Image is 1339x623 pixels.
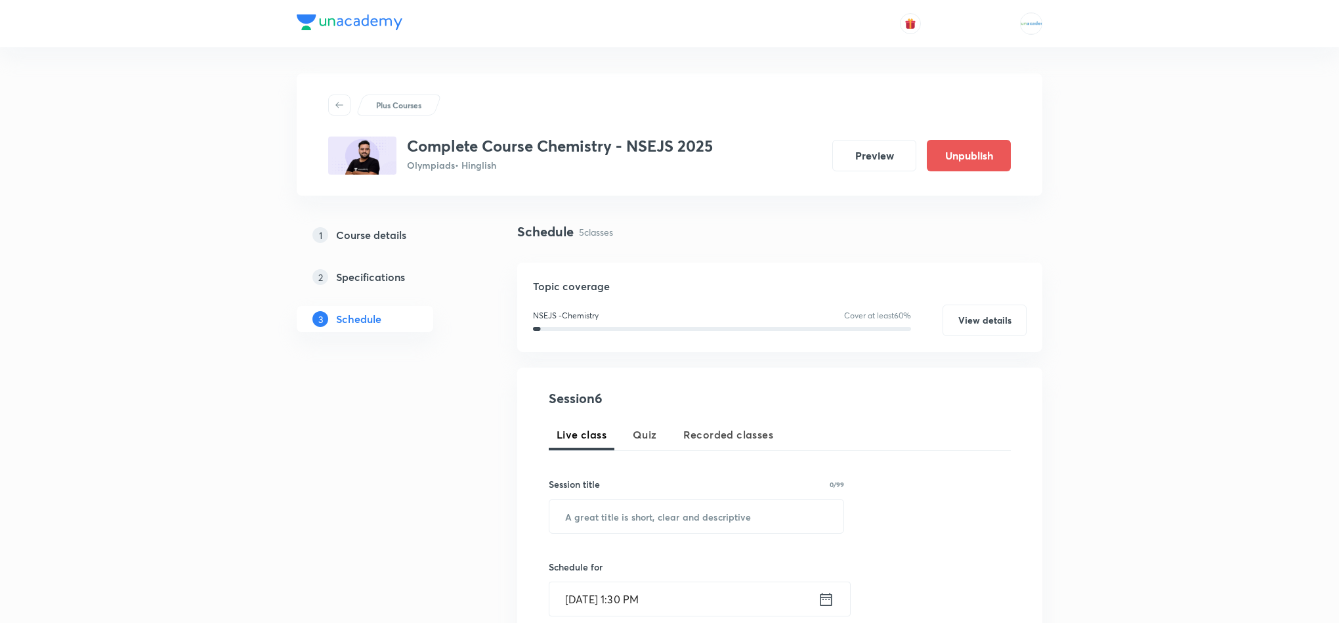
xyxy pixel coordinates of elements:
p: Olympiads • Hinglish [407,158,713,172]
p: 0/99 [830,481,844,488]
p: NSEJS -Chemistry [533,310,599,322]
h6: Session title [549,477,600,491]
button: Unpublish [927,140,1011,171]
button: avatar [900,13,921,34]
h3: Complete Course Chemistry - NSEJS 2025 [407,137,713,156]
p: 5 classes [579,225,613,239]
p: Cover at least 60 % [844,310,911,322]
a: 1Course details [297,222,475,248]
img: EAAE2A31-CE37-44B7-AFD4-F40850331D5B_plus.png [328,137,396,175]
span: Quiz [633,427,657,442]
img: MOHAMMED SHOAIB [1020,12,1042,35]
h5: Specifications [336,269,405,285]
button: View details [943,305,1027,336]
a: 2Specifications [297,264,475,290]
h4: Schedule [517,222,574,242]
p: 3 [312,311,328,327]
h4: Session 6 [549,389,788,408]
p: Plus Courses [376,99,421,111]
p: 2 [312,269,328,285]
h5: Course details [336,227,406,243]
h5: Topic coverage [533,278,1027,294]
img: Company Logo [297,14,402,30]
span: Live class [557,427,606,442]
h6: Schedule for [549,560,844,574]
input: A great title is short, clear and descriptive [549,500,843,533]
span: Recorded classes [683,427,773,442]
button: Preview [832,140,916,171]
p: 1 [312,227,328,243]
a: Company Logo [297,14,402,33]
img: avatar [904,18,916,30]
h5: Schedule [336,311,381,327]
